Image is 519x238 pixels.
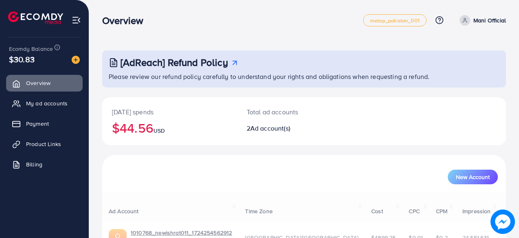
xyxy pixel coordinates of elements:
[102,15,150,26] h3: Overview
[112,107,227,117] p: [DATE] spends
[6,75,83,91] a: Overview
[6,136,83,152] a: Product Links
[8,11,63,24] img: logo
[456,15,506,26] a: Mani Official
[72,15,81,25] img: menu
[72,56,80,64] img: image
[247,107,328,117] p: Total ad accounts
[153,127,165,135] span: USD
[112,120,227,135] h2: $44.56
[9,53,35,65] span: $30.83
[120,57,228,68] h3: [AdReach] Refund Policy
[448,170,498,184] button: New Account
[6,95,83,111] a: My ad accounts
[456,174,490,180] span: New Account
[9,45,53,53] span: Ecomdy Balance
[26,120,49,128] span: Payment
[6,156,83,172] a: Billing
[247,124,328,132] h2: 2
[26,160,42,168] span: Billing
[26,79,50,87] span: Overview
[370,18,420,23] span: metap_pakistan_001
[491,210,515,234] img: image
[26,140,61,148] span: Product Links
[109,72,501,81] p: Please review our refund policy carefully to understand your rights and obligations when requesti...
[26,99,68,107] span: My ad accounts
[473,15,506,25] p: Mani Official
[6,116,83,132] a: Payment
[250,124,290,133] span: Ad account(s)
[363,14,427,26] a: metap_pakistan_001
